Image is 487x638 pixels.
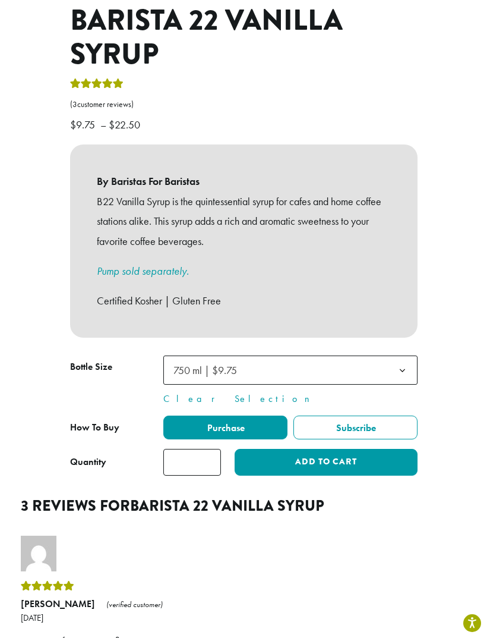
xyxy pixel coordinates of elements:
[70,359,163,376] label: Bottle Size
[173,363,237,377] span: 750 ml | $9.75
[21,598,95,610] strong: [PERSON_NAME]
[97,264,189,278] a: Pump sold separately.
[70,421,119,433] span: How To Buy
[70,455,106,469] div: Quantity
[130,495,324,517] span: Barista 22 Vanilla Syrup
[70,118,98,131] bdi: 9.75
[100,118,106,131] span: –
[109,118,115,131] span: $
[97,191,391,252] p: B22 Vanilla Syrup is the quintessential syrup for cafes and home coffee stations alike. This syru...
[70,77,124,95] div: Rated 5.00 out of 5
[235,449,417,476] button: Add to cart
[70,99,418,111] a: (3customer reviews)
[70,4,418,72] h1: Barista 22 Vanilla Syrup
[205,422,245,434] span: Purchase
[21,613,223,623] time: [DATE]
[334,422,376,434] span: Subscribe
[21,577,223,595] div: Rated 5 out of 5
[163,356,418,385] span: 750 ml | $9.75
[21,497,466,515] h2: 3 reviews for
[106,599,163,609] em: (verified customer)
[163,392,418,406] a: Clear Selection
[97,171,391,191] b: By Baristas For Baristas
[70,118,76,131] span: $
[97,291,391,311] p: Certified Kosher | Gluten Free
[72,99,77,109] span: 3
[109,118,143,131] bdi: 22.50
[169,359,249,382] span: 750 ml | $9.75
[163,449,222,476] input: Product quantity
